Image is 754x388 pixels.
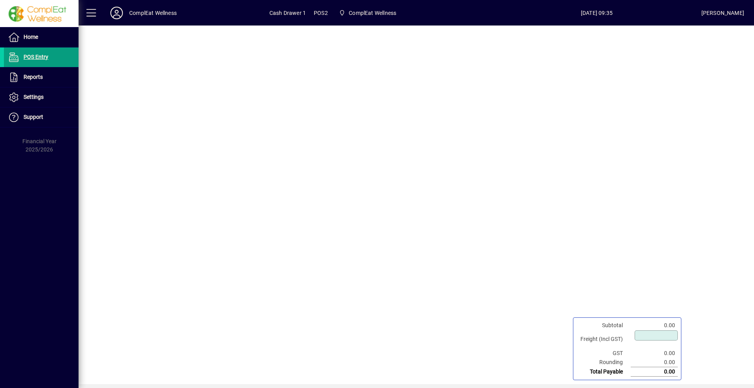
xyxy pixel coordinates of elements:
a: Support [4,107,79,127]
td: Total Payable [576,367,631,377]
span: Settings [24,94,44,100]
td: GST [576,349,631,358]
span: POS2 [314,7,328,19]
a: Settings [4,87,79,107]
td: 0.00 [631,358,678,367]
a: Reports [4,67,79,87]
span: Reports [24,74,43,80]
span: POS Entry [24,54,48,60]
a: Home [4,27,79,47]
span: [DATE] 09:35 [492,7,701,19]
span: Home [24,34,38,40]
span: Support [24,114,43,120]
span: ComplEat Wellness [349,7,396,19]
button: Profile [104,6,129,20]
td: 0.00 [631,367,678,377]
span: Cash Drawer 1 [269,7,306,19]
td: 0.00 [631,349,678,358]
td: Freight (Incl GST) [576,330,631,349]
td: Rounding [576,358,631,367]
span: ComplEat Wellness [336,6,399,20]
td: Subtotal [576,321,631,330]
div: ComplEat Wellness [129,7,177,19]
div: [PERSON_NAME] [701,7,744,19]
td: 0.00 [631,321,678,330]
